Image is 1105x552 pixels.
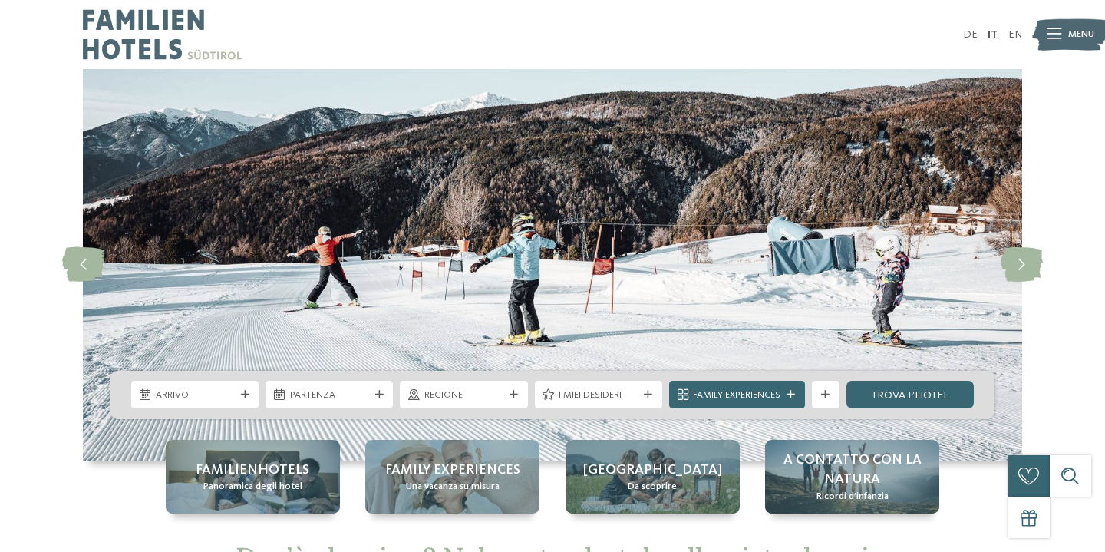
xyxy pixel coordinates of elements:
[406,480,500,494] span: Una vacanza su misura
[196,461,309,480] span: Familienhotels
[963,29,978,40] a: DE
[846,381,974,408] a: trova l’hotel
[583,461,722,480] span: [GEOGRAPHIC_DATA]
[290,388,369,402] span: Partenza
[816,490,889,504] span: Ricordi d’infanzia
[1068,28,1094,41] span: Menu
[424,388,503,402] span: Regione
[693,388,780,402] span: Family Experiences
[988,29,998,40] a: IT
[628,480,677,494] span: Da scoprire
[765,440,939,514] a: Hotel sulle piste da sci per bambini: divertimento senza confini A contatto con la natura Ricordi...
[559,388,638,402] span: I miei desideri
[365,440,539,514] a: Hotel sulle piste da sci per bambini: divertimento senza confini Family experiences Una vacanza s...
[1008,29,1022,40] a: EN
[166,440,340,514] a: Hotel sulle piste da sci per bambini: divertimento senza confini Familienhotels Panoramica degli ...
[203,480,302,494] span: Panoramica degli hotel
[566,440,740,514] a: Hotel sulle piste da sci per bambini: divertimento senza confini [GEOGRAPHIC_DATA] Da scoprire
[779,451,925,489] span: A contatto con la natura
[83,69,1022,461] img: Hotel sulle piste da sci per bambini: divertimento senza confini
[385,461,520,480] span: Family experiences
[156,388,235,402] span: Arrivo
